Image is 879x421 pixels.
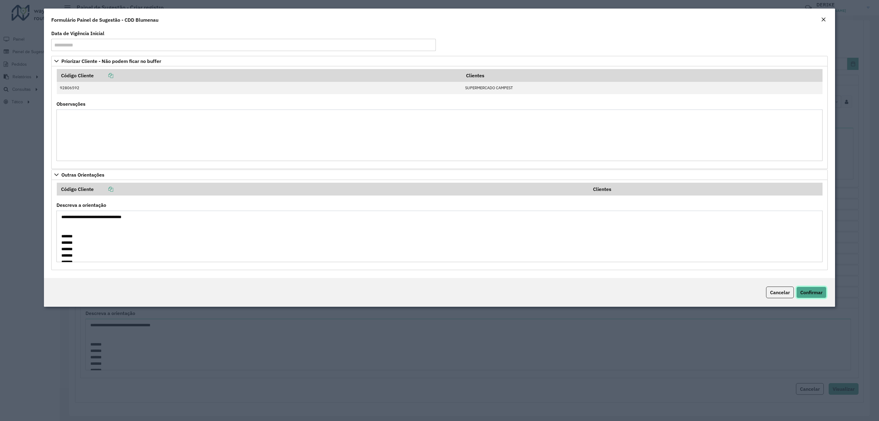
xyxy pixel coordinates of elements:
[57,82,462,94] td: 92806592
[61,59,161,64] span: Priorizar Cliente - Não podem ficar no buffer
[51,30,104,37] label: Data de Vigência Inicial
[766,287,794,298] button: Cancelar
[819,16,828,24] button: Close
[61,172,104,177] span: Outras Orientações
[589,183,823,196] th: Clientes
[51,170,828,180] a: Outras Orientações
[94,186,113,192] a: Copiar
[57,69,462,82] th: Código Cliente
[821,17,826,22] em: Fechar
[770,289,790,295] span: Cancelar
[56,201,106,209] label: Descreva a orientação
[462,69,822,82] th: Clientes
[51,66,828,169] div: Priorizar Cliente - Não podem ficar no buffer
[796,287,827,298] button: Confirmar
[56,100,85,108] label: Observações
[51,16,158,24] h4: Formulário Painel de Sugestão - CDD Blumenau
[57,183,589,196] th: Código Cliente
[51,56,828,66] a: Priorizar Cliente - Não podem ficar no buffer
[800,289,823,295] span: Confirmar
[462,82,822,94] td: SUPERMERCADO CAMPEST
[94,72,113,79] a: Copiar
[51,180,828,270] div: Outras Orientações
